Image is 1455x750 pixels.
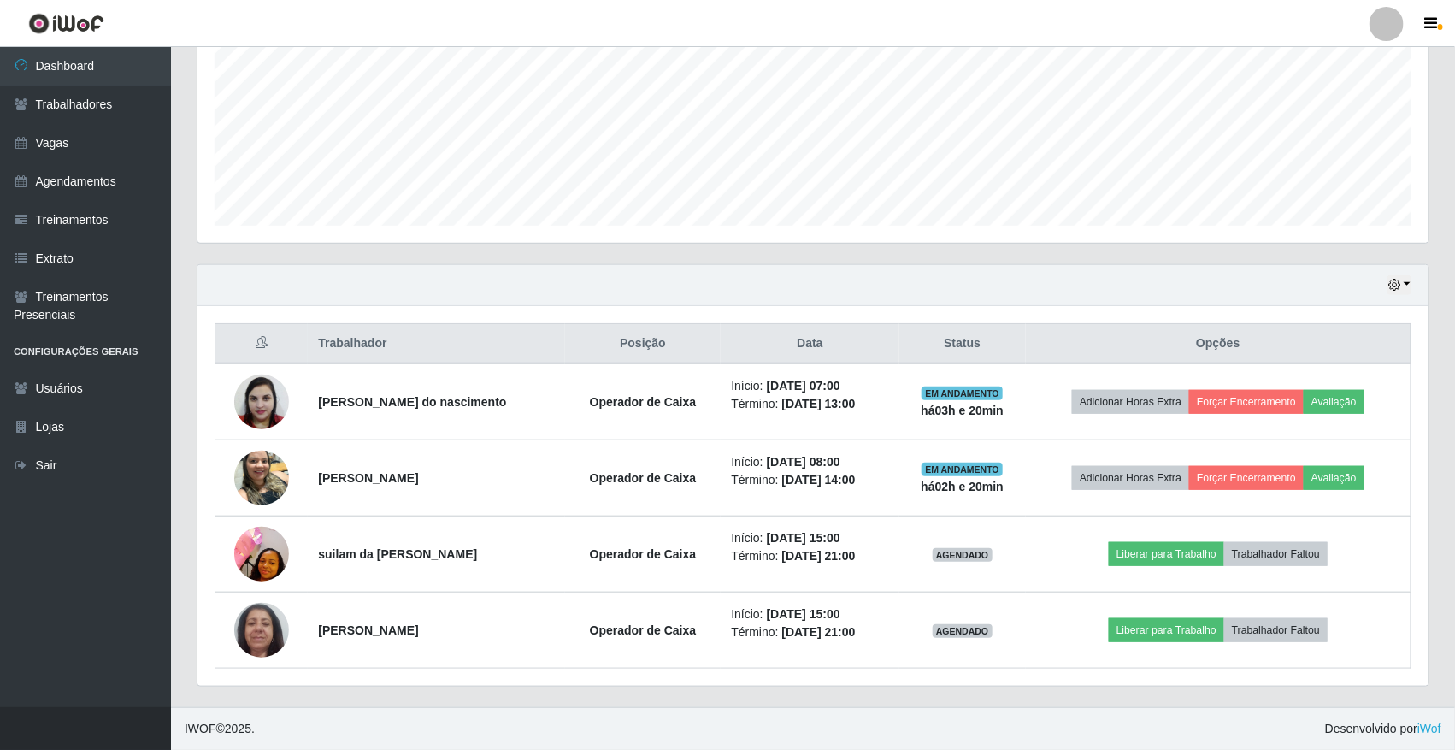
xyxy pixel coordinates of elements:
li: Início: [731,605,888,623]
strong: Operador de Caixa [590,471,697,485]
button: Adicionar Horas Extra [1072,390,1189,414]
time: [DATE] 21:00 [782,625,856,639]
time: [DATE] 15:00 [767,607,840,621]
th: Data [721,324,898,364]
li: Término: [731,395,888,413]
time: [DATE] 08:00 [767,455,840,469]
img: 1745102593554.jpeg [234,441,289,514]
time: [DATE] 13:00 [782,397,856,410]
button: Avaliação [1304,466,1364,490]
button: Avaliação [1304,390,1364,414]
time: [DATE] 15:00 [767,531,840,545]
li: Início: [731,377,888,395]
span: AGENDADO [933,624,993,638]
strong: Operador de Caixa [590,395,697,409]
button: Trabalhador Faltou [1224,542,1328,566]
span: Desenvolvido por [1325,720,1441,738]
img: CoreUI Logo [28,13,104,34]
time: [DATE] 14:00 [782,473,856,487]
strong: há 02 h e 20 min [921,480,1004,493]
li: Início: [731,453,888,471]
button: Forçar Encerramento [1189,390,1304,414]
button: Liberar para Trabalho [1109,542,1224,566]
span: EM ANDAMENTO [922,387,1003,400]
button: Liberar para Trabalho [1109,618,1224,642]
time: [DATE] 21:00 [782,549,856,563]
span: IWOF [185,722,216,735]
strong: [PERSON_NAME] do nascimento [318,395,506,409]
strong: suilam da [PERSON_NAME] [318,547,477,561]
img: 1682003136750.jpeg [234,365,289,438]
a: iWof [1417,722,1441,735]
span: AGENDADO [933,548,993,562]
th: Trabalhador [308,324,564,364]
strong: há 03 h e 20 min [921,404,1004,417]
span: © 2025 . [185,720,255,738]
button: Adicionar Horas Extra [1072,466,1189,490]
img: 1709656431175.jpeg [234,594,289,666]
li: Término: [731,623,888,641]
th: Status [899,324,1026,364]
strong: [PERSON_NAME] [318,471,418,485]
strong: [PERSON_NAME] [318,623,418,637]
th: Posição [565,324,722,364]
strong: Operador de Caixa [590,547,697,561]
li: Início: [731,529,888,547]
li: Término: [731,547,888,565]
li: Término: [731,471,888,489]
img: 1699901172433.jpeg [234,517,289,590]
time: [DATE] 07:00 [767,379,840,393]
button: Forçar Encerramento [1189,466,1304,490]
button: Trabalhador Faltou [1224,618,1328,642]
strong: Operador de Caixa [590,623,697,637]
span: EM ANDAMENTO [922,463,1003,476]
th: Opções [1026,324,1411,364]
